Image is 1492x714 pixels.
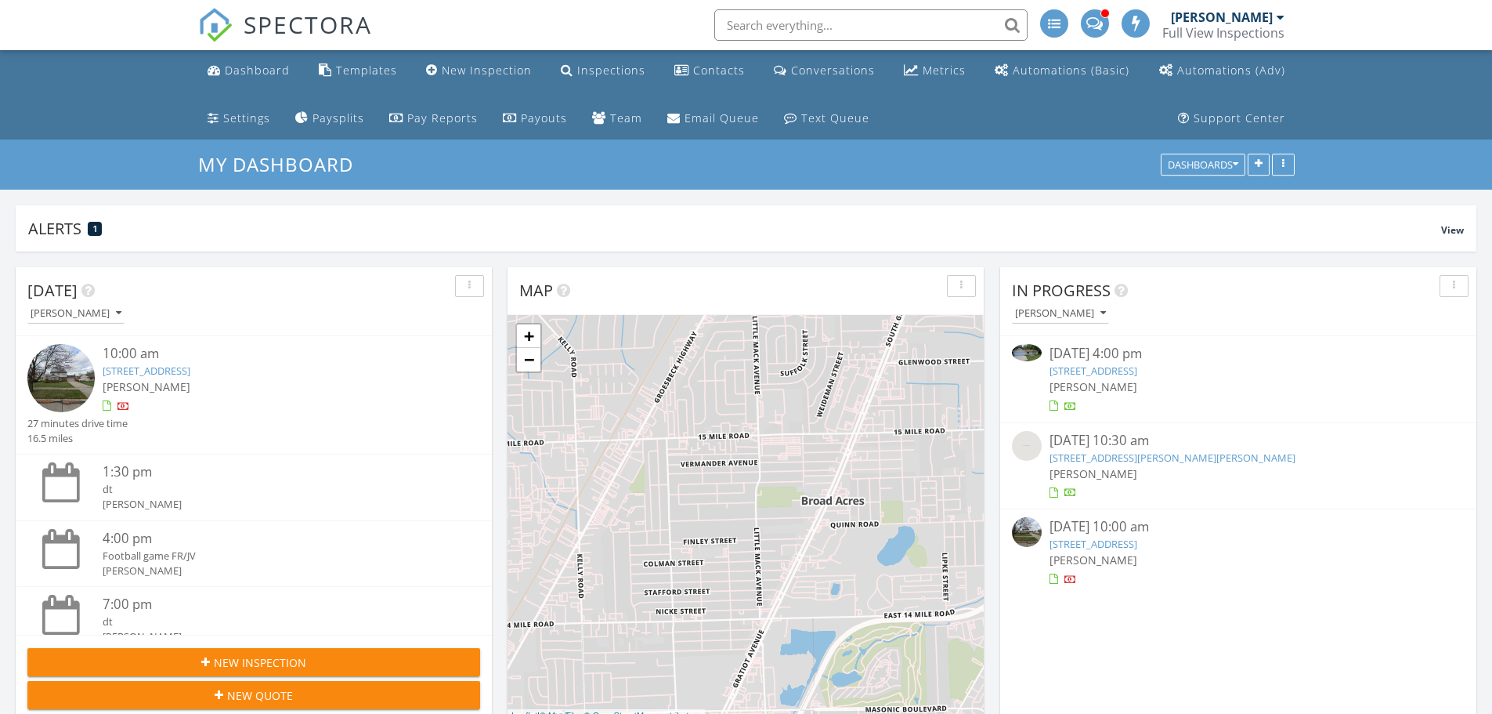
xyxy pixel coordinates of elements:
div: dt [103,614,443,629]
a: [STREET_ADDRESS] [1049,537,1137,551]
a: Zoom out [517,348,540,371]
div: Inspections [577,63,645,78]
button: [PERSON_NAME] [1012,303,1109,324]
a: [DATE] 10:30 am [STREET_ADDRESS][PERSON_NAME][PERSON_NAME] [PERSON_NAME] [1012,431,1465,501]
button: Dashboards [1161,154,1245,176]
div: Conversations [791,63,875,78]
span: Map [519,280,553,301]
div: 1:30 pm [103,462,443,482]
a: Automations (Advanced) [1153,56,1292,85]
div: [DATE] 10:30 am [1049,431,1427,451]
div: dt [103,482,443,497]
div: [DATE] 4:00 pm [1049,344,1427,364]
a: 10:00 am [STREET_ADDRESS] [PERSON_NAME] 27 minutes drive time 16.5 miles [27,344,480,446]
span: [PERSON_NAME] [103,379,190,394]
a: Templates [312,56,403,85]
span: [PERSON_NAME] [1049,379,1137,394]
button: [PERSON_NAME] [27,303,125,324]
a: Dashboard [201,56,296,85]
span: In Progress [1012,280,1111,301]
a: New Inspection [420,56,538,85]
a: Paysplits [289,104,370,133]
a: Team [586,104,648,133]
img: streetview [1012,431,1042,461]
div: Alerts [28,218,1441,239]
div: Metrics [923,63,966,78]
div: Email Queue [685,111,759,125]
div: [PERSON_NAME] [1015,308,1106,319]
div: Dashboards [1168,160,1238,171]
div: [PERSON_NAME] [103,629,443,644]
div: [PERSON_NAME] [103,497,443,512]
div: Payouts [521,111,567,125]
span: View [1441,223,1464,237]
a: Email Queue [661,104,765,133]
div: Automations (Basic) [1013,63,1129,78]
a: My Dashboard [198,151,367,177]
a: Metrics [898,56,972,85]
div: Settings [223,111,270,125]
a: Settings [201,104,276,133]
div: Contacts [693,63,745,78]
div: 7:00 pm [103,595,443,614]
a: Conversations [768,56,881,85]
img: streetview [1012,517,1042,547]
div: [DATE] 10:00 am [1049,517,1427,537]
input: Search everything... [714,9,1028,41]
div: Support Center [1194,111,1285,125]
a: Text Queue [778,104,876,133]
a: SPECTORA [198,21,372,54]
img: streetview [27,344,95,411]
a: Contacts [668,56,751,85]
span: New Quote [227,687,293,704]
a: [STREET_ADDRESS] [1049,364,1137,378]
a: [STREET_ADDRESS] [103,364,190,378]
span: [DATE] [27,280,78,301]
div: Paysplits [312,111,364,125]
a: Payouts [497,104,573,133]
div: Automations (Adv) [1177,63,1285,78]
div: [PERSON_NAME] [1171,9,1273,25]
a: Automations (Basic) [988,56,1136,85]
div: Text Queue [801,111,869,125]
div: Templates [336,63,397,78]
a: [STREET_ADDRESS][PERSON_NAME][PERSON_NAME] [1049,451,1295,465]
a: Inspections [555,56,652,85]
div: New Inspection [442,63,532,78]
span: New Inspection [214,654,306,671]
img: 9351874%2Fcover_photos%2Fn3kouK10nfgn7pCA4oC4%2Fsmall.jpeg [1012,344,1042,361]
span: 1 [93,223,97,234]
button: New Inspection [27,648,480,676]
div: Football game FR/JV [103,549,443,564]
div: 27 minutes drive time [27,416,128,431]
div: 4:00 pm [103,529,443,549]
img: The Best Home Inspection Software - Spectora [198,8,233,42]
a: Pay Reports [383,104,484,133]
div: 16.5 miles [27,431,128,446]
div: Pay Reports [407,111,478,125]
span: [PERSON_NAME] [1049,553,1137,567]
div: Dashboard [225,63,290,78]
a: [DATE] 4:00 pm [STREET_ADDRESS] [PERSON_NAME] [1012,344,1465,414]
div: [PERSON_NAME] [31,308,121,319]
a: Zoom in [517,324,540,348]
span: SPECTORA [244,8,372,41]
div: 10:00 am [103,344,443,364]
div: Team [610,111,642,125]
div: [PERSON_NAME] [103,564,443,578]
span: [PERSON_NAME] [1049,466,1137,481]
button: New Quote [27,681,480,709]
a: [DATE] 10:00 am [STREET_ADDRESS] [PERSON_NAME] [1012,517,1465,587]
div: Full View Inspections [1162,25,1284,41]
a: Support Center [1172,104,1292,133]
